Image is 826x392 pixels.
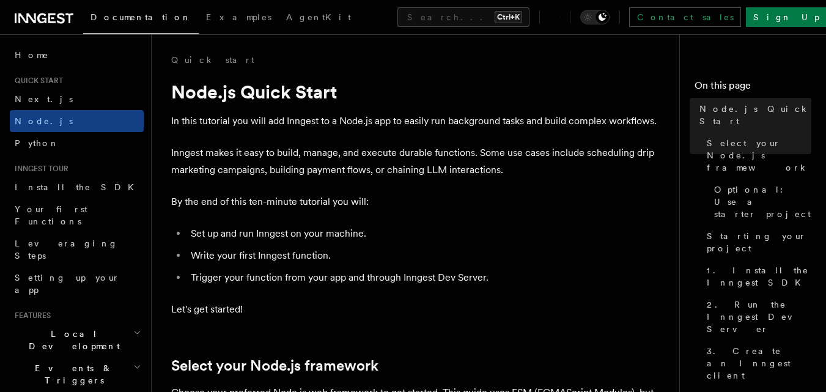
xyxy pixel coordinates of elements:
a: Install the SDK [10,176,144,198]
p: By the end of this ten-minute tutorial you will: [171,193,660,210]
span: Install the SDK [15,182,141,192]
span: Node.js Quick Start [699,103,811,127]
span: Inngest tour [10,164,68,174]
a: Your first Functions [10,198,144,232]
a: Examples [199,4,279,33]
a: Documentation [83,4,199,34]
span: Optional: Use a starter project [714,183,811,220]
span: Leveraging Steps [15,239,118,261]
span: Events & Triggers [10,362,133,386]
button: Toggle dark mode [580,10,610,24]
li: Trigger your function from your app and through Inngest Dev Server. [187,269,660,286]
a: AgentKit [279,4,358,33]
a: 3. Create an Inngest client [702,340,811,386]
span: Your first Functions [15,204,87,226]
span: Next.js [15,94,73,104]
a: Leveraging Steps [10,232,144,267]
button: Events & Triggers [10,357,144,391]
a: Quick start [171,54,254,66]
span: Features [10,311,51,320]
kbd: Ctrl+K [495,11,522,23]
a: Setting up your app [10,267,144,301]
span: Local Development [10,328,133,352]
span: Node.js [15,116,73,126]
button: Local Development [10,323,144,357]
span: AgentKit [286,12,351,22]
a: Select your Node.js framework [171,357,378,374]
span: Examples [206,12,271,22]
button: Search...Ctrl+K [397,7,529,27]
a: Node.js Quick Start [695,98,811,132]
p: In this tutorial you will add Inngest to a Node.js app to easily run background tasks and build c... [171,113,660,130]
p: Let's get started! [171,301,660,318]
span: 2. Run the Inngest Dev Server [707,298,811,335]
a: Node.js [10,110,144,132]
span: Setting up your app [15,273,120,295]
a: 2. Run the Inngest Dev Server [702,294,811,340]
span: Starting your project [707,230,811,254]
span: Select your Node.js framework [707,137,811,174]
a: Optional: Use a starter project [709,179,811,225]
span: Quick start [10,76,63,86]
span: Home [15,49,49,61]
span: Documentation [90,12,191,22]
span: 1. Install the Inngest SDK [707,264,811,289]
p: Inngest makes it easy to build, manage, and execute durable functions. Some use cases include sch... [171,144,660,179]
li: Write your first Inngest function. [187,247,660,264]
li: Set up and run Inngest on your machine. [187,225,660,242]
h1: Node.js Quick Start [171,81,660,103]
h4: On this page [695,78,811,98]
a: Contact sales [629,7,741,27]
span: Python [15,138,59,148]
a: Starting your project [702,225,811,259]
span: 3. Create an Inngest client [707,345,811,382]
a: Python [10,132,144,154]
a: Select your Node.js framework [702,132,811,179]
a: Home [10,44,144,66]
a: 1. Install the Inngest SDK [702,259,811,294]
a: Next.js [10,88,144,110]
